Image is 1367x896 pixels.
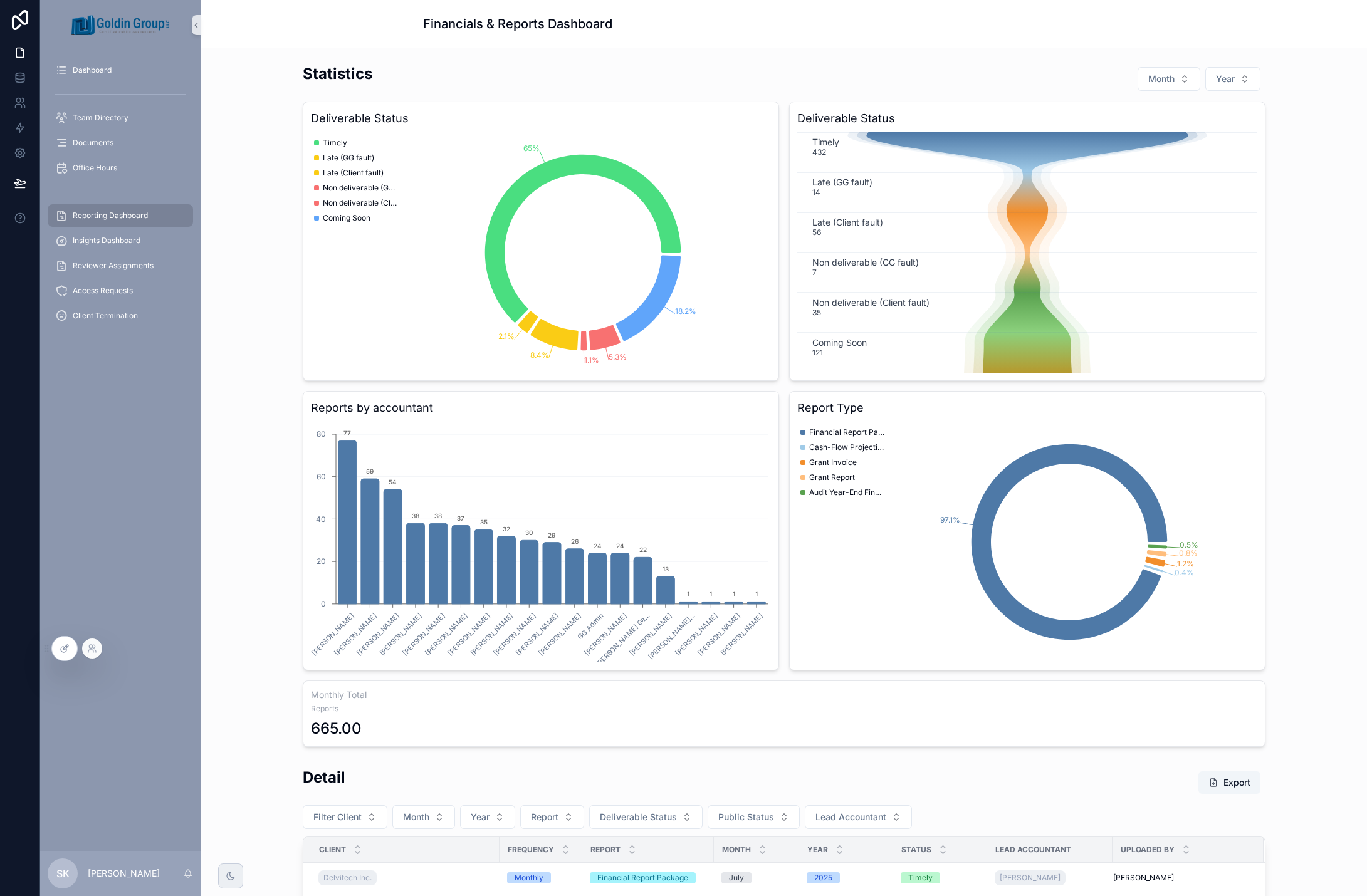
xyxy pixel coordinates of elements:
span: Delvitech Inc. [323,873,372,883]
text: 77 [343,429,351,437]
span: Year [1216,73,1235,85]
span: Non deliverable (Client fault) [323,198,398,208]
text: 1 [755,590,757,598]
a: Documents [48,132,193,154]
a: [PERSON_NAME] [995,868,1105,888]
span: Public Status [718,811,774,823]
span: Grant Invoice [809,457,857,467]
text: 26 [570,538,578,545]
h3: Deliverable Status [797,110,1257,127]
tspan: 0.4% [1175,568,1194,577]
text: Non deliverable (GG fault) [812,257,919,268]
a: Access Requests [48,279,193,302]
text: GG Admin [575,611,605,641]
text: [PERSON_NAME] [355,611,401,657]
tspan: 1.1% [584,355,599,365]
span: Report [590,845,621,855]
span: Office Hours [73,163,117,173]
span: Grant Report [809,472,855,482]
text: 56 [812,227,821,237]
text: [PERSON_NAME] [401,611,447,657]
a: Client Termination [48,305,193,327]
a: Reporting Dashboard [48,204,193,227]
span: Late (Client fault) [323,168,384,178]
text: [PERSON_NAME] [673,611,720,657]
button: Select Button [1205,67,1260,91]
h3: Reports by accountant [311,399,771,417]
text: Coming Soon [812,337,867,348]
span: Lead Accountant [815,811,886,823]
button: Select Button [1138,67,1200,91]
text: Non deliverable (Client fault) [812,297,930,308]
span: Month [722,845,751,855]
text: Late (Client fault) [812,217,883,227]
tspan: 18.2% [674,306,696,316]
text: 13 [662,565,668,573]
text: [PERSON_NAME] [332,611,379,657]
button: Select Button [520,805,584,829]
text: 30 [525,529,533,536]
span: Late (GG fault) [323,153,374,163]
text: 35 [479,518,487,526]
button: Select Button [460,805,515,829]
a: [PERSON_NAME] [1113,873,1249,883]
a: Financial Report Package [590,872,706,883]
button: Export [1198,771,1260,794]
img: App logo [71,15,169,35]
span: Year [807,845,828,855]
a: Team Directory [48,107,193,129]
text: [PERSON_NAME] [468,611,515,657]
span: Month [1148,73,1175,85]
text: 32 [502,525,510,533]
span: Deliverable Status [600,811,677,823]
div: Monthly [515,872,543,883]
text: [PERSON_NAME] [377,611,424,657]
text: 24 [593,542,601,550]
a: [PERSON_NAME] [995,870,1066,885]
span: SK [56,866,70,881]
span: Year [471,811,490,823]
span: Financial Report Package [809,427,884,437]
button: Select Button [392,805,455,829]
tspan: 0.5% [1180,540,1198,550]
span: Month [403,811,429,823]
text: [PERSON_NAME] [446,611,492,657]
a: 2025 [807,872,886,883]
a: Dashboard [48,59,193,81]
text: 59 [366,467,374,475]
span: Cash-Flow Projection [809,442,884,452]
h1: Financials & Reports Dashboard [423,15,612,33]
text: 38 [434,512,442,519]
h3: Report Type [797,399,1257,417]
tspan: 60 [317,472,326,481]
text: Late (GG fault) [812,177,872,187]
text: 1 [687,590,689,598]
text: [PERSON_NAME] [582,611,629,657]
a: Insights Dashboard [48,229,193,252]
text: [PERSON_NAME] [423,611,469,657]
text: 37 [457,514,464,522]
text: [PERSON_NAME] [491,611,538,657]
span: Filter Client [313,811,362,823]
span: Uploaded by [1121,845,1175,855]
button: Select Button [708,805,800,829]
text: 1 [732,590,735,598]
h3: Deliverable Status [311,110,771,127]
tspan: 97.1% [940,515,960,524]
span: Coming Soon [323,213,370,223]
div: chart [311,132,771,373]
text: 432 [812,147,826,157]
h3: Monthly Total [311,689,1257,701]
a: Timely [901,872,980,883]
text: [PERSON_NAME] [514,611,560,657]
text: 14 [812,187,820,197]
span: [PERSON_NAME] [1000,873,1061,883]
a: Delvitech Inc. [318,868,492,888]
text: 35 [812,308,821,317]
span: Dashboard [73,65,112,75]
text: 24 [615,542,624,550]
text: 38 [411,512,419,519]
div: scrollable content [40,50,201,343]
span: Insights Dashboard [73,236,140,246]
div: Financial Report Package [597,872,688,883]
